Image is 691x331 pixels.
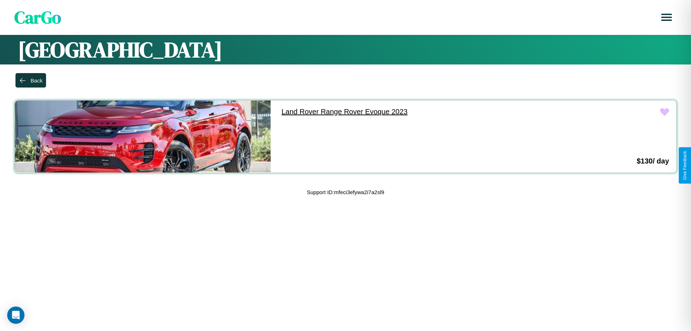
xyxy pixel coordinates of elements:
[682,151,687,180] div: Give Feedback
[18,35,673,64] h1: [GEOGRAPHIC_DATA]
[15,73,46,88] button: Back
[31,77,42,84] div: Back
[637,157,669,165] h3: $ 130 / day
[656,7,677,27] button: Open menu
[307,187,384,197] p: Support ID: mfeci3efywa2i7a2sl9
[14,5,61,29] span: CarGo
[7,307,24,324] div: Open Intercom Messenger
[274,100,530,123] a: Land Rover Range Rover Evoque 2023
